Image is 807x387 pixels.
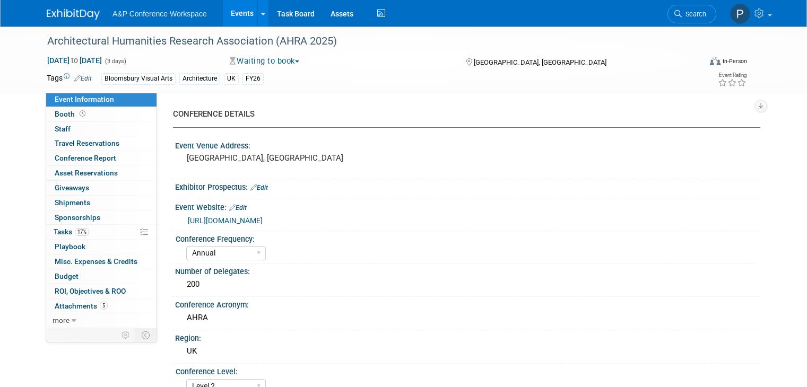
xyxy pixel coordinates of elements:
[224,73,239,84] div: UK
[242,73,264,84] div: FY26
[46,269,157,284] a: Budget
[718,73,747,78] div: Event Rating
[250,184,268,191] a: Edit
[710,57,721,65] img: Format-Inperson.png
[46,122,157,136] a: Staff
[55,272,79,280] span: Budget
[74,75,92,82] a: Edit
[47,73,92,85] td: Tags
[70,56,80,65] span: to
[55,110,88,118] span: Booth
[55,125,71,133] span: Staff
[722,57,747,65] div: In-Person
[46,166,157,180] a: Asset Reservations
[53,316,70,324] span: more
[55,302,108,310] span: Attachments
[176,231,756,244] div: Conference Frequency:
[183,276,752,293] div: 200
[47,9,100,20] img: ExhibitDay
[175,263,760,277] div: Number of Delegates:
[55,95,114,103] span: Event Information
[47,56,102,65] span: [DATE] [DATE]
[55,242,85,251] span: Playbook
[112,10,207,18] span: A&P Conference Workspace
[55,139,119,147] span: Travel Reservations
[46,92,157,107] a: Event Information
[175,138,760,151] div: Event Venue Address:
[173,109,752,120] div: CONFERENCE DETAILS
[229,204,247,212] a: Edit
[104,58,126,65] span: (3 days)
[183,310,752,326] div: AHRA
[46,151,157,165] a: Conference Report
[183,343,752,359] div: UK
[188,216,263,225] a: [URL][DOMAIN_NAME]
[55,169,118,177] span: Asset Reservations
[55,198,90,207] span: Shipments
[46,313,157,328] a: more
[644,55,747,71] div: Event Format
[101,73,176,84] div: Bloomsbury Visual Arts
[55,213,100,222] span: Sponsorships
[54,227,89,236] span: Tasks
[117,328,135,342] td: Personalize Event Tab Strip
[135,328,157,342] td: Toggle Event Tabs
[46,225,157,239] a: Tasks17%
[46,254,157,269] a: Misc. Expenses & Credits
[730,4,750,24] img: Paige Papandrea
[46,240,157,254] a: Playbook
[44,32,688,51] div: Architectural Humanities Research Association (AHRA 2025)
[175,179,760,193] div: Exhibitor Prospectus:
[75,228,89,236] span: 17%
[46,210,157,225] a: Sponsorships
[175,330,760,344] div: Region:
[474,58,606,66] span: [GEOGRAPHIC_DATA], [GEOGRAPHIC_DATA]
[175,199,760,213] div: Event Website:
[55,257,137,266] span: Misc. Expenses & Credits
[682,10,706,18] span: Search
[176,364,756,377] div: Conference Level:
[100,302,108,310] span: 5
[226,56,303,67] button: Waiting to book
[55,287,126,295] span: ROI, Objectives & ROO
[46,136,157,151] a: Travel Reservations
[55,154,116,162] span: Conference Report
[46,196,157,210] a: Shipments
[46,284,157,298] a: ROI, Objectives & ROO
[77,110,88,118] span: Booth not reserved yet
[187,153,407,163] pre: [GEOGRAPHIC_DATA], [GEOGRAPHIC_DATA]
[46,299,157,313] a: Attachments5
[46,181,157,195] a: Giveaways
[179,73,220,84] div: Architecture
[667,5,716,23] a: Search
[46,107,157,121] a: Booth
[55,183,89,192] span: Giveaways
[175,297,760,310] div: Conference Acronym:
